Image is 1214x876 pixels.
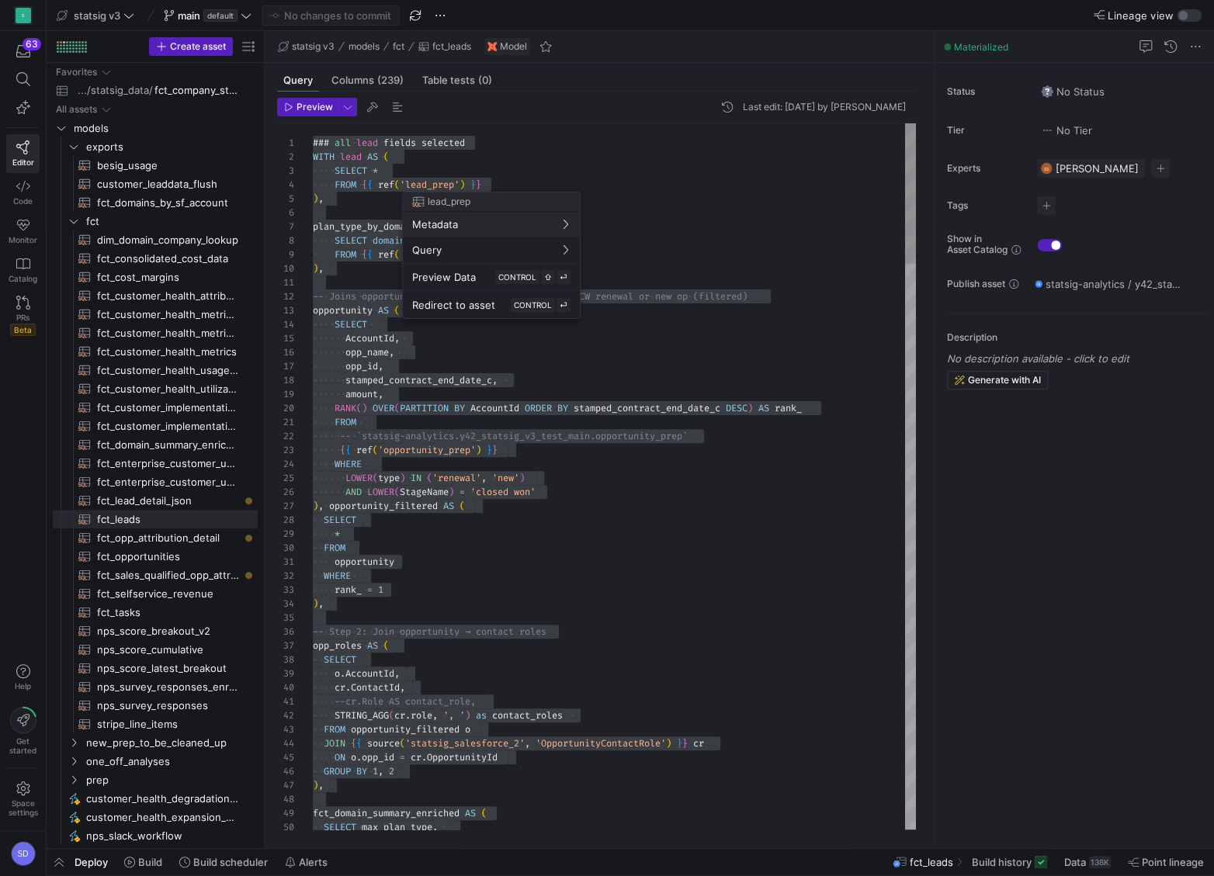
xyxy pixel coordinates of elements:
[412,299,495,311] span: Redirect to asset
[560,272,567,282] span: ⏎
[412,271,476,283] span: Preview Data
[498,272,536,282] span: CONTROL
[544,272,552,282] span: ⇧
[514,300,552,310] span: CONTROL
[560,300,567,310] span: ⏎
[428,196,470,207] span: lead_prep
[412,244,442,256] span: Query
[412,218,458,230] span: Metadata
